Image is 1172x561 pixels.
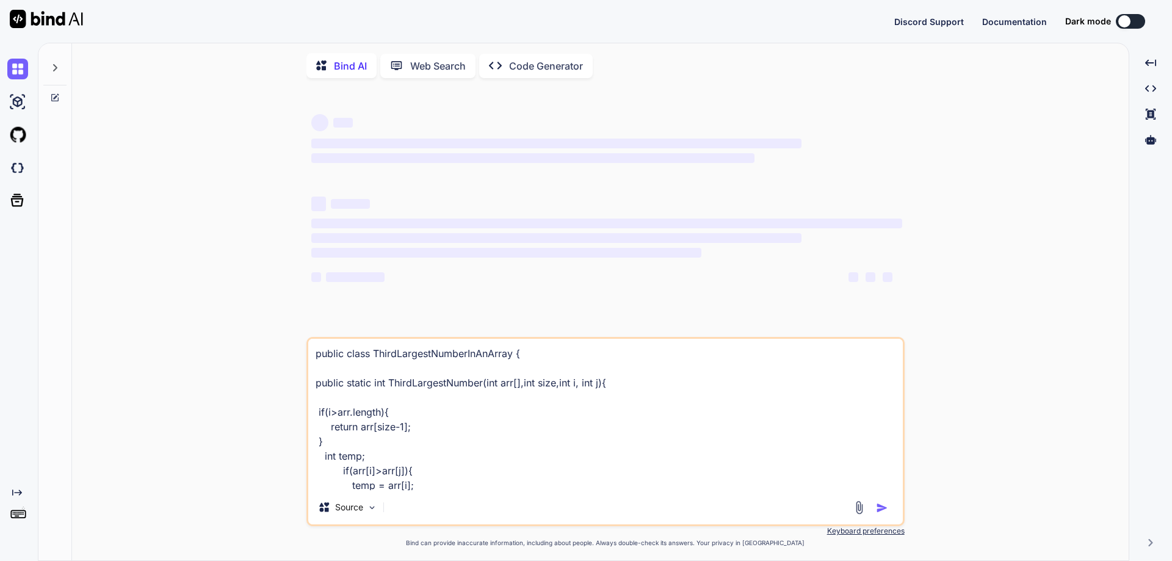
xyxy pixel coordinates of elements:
img: ai-studio [7,92,28,112]
span: Dark mode [1065,15,1111,27]
img: Pick Models [367,502,377,513]
span: ‌ [331,199,370,209]
span: ‌ [311,233,801,243]
span: ‌ [311,197,326,211]
button: Discord Support [894,15,964,28]
span: Documentation [982,16,1047,27]
img: darkCloudIdeIcon [7,157,28,178]
p: Source [335,501,363,513]
span: ‌ [311,139,801,148]
span: ‌ [848,272,858,282]
img: Bind AI [10,10,83,28]
textarea: public class ThirdLargestNumberInAnArray { public static int ThirdLargestNumber(int arr[],int siz... [308,339,903,490]
img: attachment [852,501,866,515]
p: Bind can provide inaccurate information, including about people. Always double-check its answers.... [306,538,905,548]
button: Documentation [982,15,1047,28]
span: ‌ [883,272,892,282]
span: ‌ [311,114,328,131]
img: chat [7,59,28,79]
p: Bind AI [334,59,367,73]
p: Code Generator [509,59,583,73]
p: Web Search [410,59,466,73]
span: ‌ [311,248,701,258]
span: ‌ [333,118,353,128]
span: ‌ [326,272,385,282]
img: icon [876,502,888,514]
span: ‌ [311,272,321,282]
span: ‌ [311,219,902,228]
span: ‌ [311,153,754,163]
img: githubLight [7,125,28,145]
span: Discord Support [894,16,964,27]
span: ‌ [866,272,875,282]
p: Keyboard preferences [306,526,905,536]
